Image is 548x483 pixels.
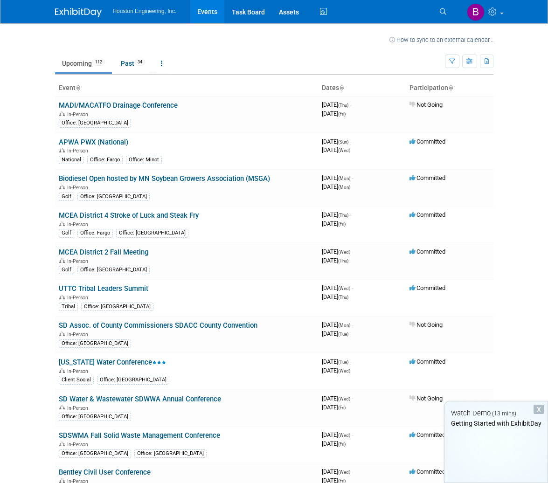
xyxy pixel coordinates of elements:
[59,395,221,403] a: SD Water & Wastewater SDWWA Annual Conference
[59,478,65,483] img: In-Person Event
[338,368,350,373] span: (Wed)
[77,266,150,274] div: Office: [GEOGRAPHIC_DATA]
[448,84,453,91] a: Sort by Participation Type
[59,413,131,421] div: Office: [GEOGRAPHIC_DATA]
[409,138,445,145] span: Committed
[77,193,150,201] div: Office: [GEOGRAPHIC_DATA]
[59,138,128,146] a: APWA PWX (National)
[338,139,348,145] span: (Sun)
[59,193,74,201] div: Golf
[59,156,84,164] div: National
[59,358,166,366] a: [US_STATE] Water Conference
[406,80,493,96] th: Participation
[409,395,443,402] span: Not Going
[135,59,145,66] span: 34
[338,405,346,410] span: (Fri)
[352,431,353,438] span: -
[322,468,353,475] span: [DATE]
[338,176,350,181] span: (Mon)
[59,376,94,384] div: Client Social
[67,331,91,338] span: In-Person
[409,174,445,181] span: Committed
[322,101,351,108] span: [DATE]
[76,84,80,91] a: Sort by Event Name
[352,284,353,291] span: -
[322,367,350,374] span: [DATE]
[322,146,350,153] span: [DATE]
[409,321,443,328] span: Not Going
[318,80,406,96] th: Dates
[322,138,351,145] span: [DATE]
[322,211,351,218] span: [DATE]
[322,293,348,300] span: [DATE]
[338,148,350,153] span: (Wed)
[444,408,548,418] div: Watch Demo
[322,284,353,291] span: [DATE]
[322,404,346,411] span: [DATE]
[126,156,162,164] div: Office: Minot
[352,321,353,328] span: -
[116,229,188,237] div: Office: [GEOGRAPHIC_DATA]
[322,440,346,447] span: [DATE]
[350,138,351,145] span: -
[409,248,445,255] span: Committed
[350,101,351,108] span: -
[338,442,346,447] span: (Fri)
[338,221,346,227] span: (Fri)
[87,156,123,164] div: Office: Fargo
[59,185,65,189] img: In-Person Event
[338,469,350,475] span: (Wed)
[350,358,351,365] span: -
[467,3,485,21] img: B Peschong
[67,442,91,448] span: In-Person
[444,419,548,428] div: Getting Started with ExhibitDay
[534,405,544,414] div: Dismiss
[59,248,148,256] a: MCEA District 2 Fall Meeting
[59,449,131,458] div: Office: [GEOGRAPHIC_DATA]
[55,80,318,96] th: Event
[492,410,516,417] span: (13 mins)
[352,248,353,255] span: -
[338,433,350,438] span: (Wed)
[59,266,74,274] div: Golf
[339,84,344,91] a: Sort by Start Date
[134,449,207,458] div: Office: [GEOGRAPHIC_DATA]
[59,331,65,336] img: In-Person Event
[338,323,350,328] span: (Mon)
[59,148,65,152] img: In-Person Event
[322,110,346,117] span: [DATE]
[67,368,91,374] span: In-Person
[59,211,199,220] a: MCEA District 4 Stroke of Luck and Steak Fry
[322,257,348,264] span: [DATE]
[59,321,257,330] a: SD Assoc. of County Commissioners SDACC County Convention
[322,174,353,181] span: [DATE]
[59,229,74,237] div: Golf
[322,321,353,328] span: [DATE]
[322,183,350,190] span: [DATE]
[77,229,113,237] div: Office: Fargo
[338,286,350,291] span: (Wed)
[59,295,65,299] img: In-Person Event
[59,101,178,110] a: MADI/MACATFO Drainage Conference
[59,119,131,127] div: Office: [GEOGRAPHIC_DATA]
[338,331,348,337] span: (Tue)
[338,396,350,401] span: (Wed)
[55,8,102,17] img: ExhibitDay
[59,468,151,476] a: Bentley Civil User Conference
[409,468,445,475] span: Committed
[113,8,177,14] span: Houston Engineering, Inc.
[338,103,348,108] span: (Thu)
[338,111,346,117] span: (Fri)
[67,111,91,117] span: In-Person
[409,431,445,438] span: Committed
[338,213,348,218] span: (Thu)
[55,55,112,72] a: Upcoming112
[338,359,348,365] span: (Tue)
[389,36,493,43] a: How to sync to an external calendar...
[322,248,353,255] span: [DATE]
[322,358,351,365] span: [DATE]
[409,284,445,291] span: Committed
[322,330,348,337] span: [DATE]
[409,211,445,218] span: Committed
[67,221,91,228] span: In-Person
